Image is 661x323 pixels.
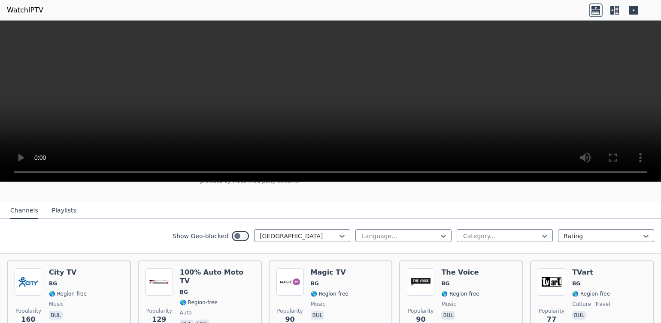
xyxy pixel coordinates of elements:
[441,290,479,297] span: 🌎 Region-free
[180,289,188,296] span: BG
[311,290,349,297] span: 🌎 Region-free
[146,268,173,296] img: 100% Auto Moto TV
[180,268,254,285] h6: 100% Auto Moto TV
[173,232,228,240] label: Show Geo-blocked
[49,280,57,287] span: BG
[311,280,319,287] span: BG
[441,301,456,308] span: music
[311,311,324,320] p: bul
[52,203,76,219] button: Playlists
[10,203,38,219] button: Channels
[441,268,479,277] h6: The Voice
[572,280,580,287] span: BG
[538,268,565,296] img: TVart
[146,308,172,314] span: Popularity
[593,301,610,308] span: travel
[441,311,455,320] p: bul
[572,268,610,277] h6: TVart
[49,311,63,320] p: bul
[276,268,304,296] img: Magic TV
[15,308,41,314] span: Popularity
[572,311,586,320] p: bul
[441,280,449,287] span: BG
[15,268,42,296] img: City TV
[311,268,349,277] h6: Magic TV
[180,309,192,316] span: auto
[539,308,564,314] span: Popularity
[7,5,43,15] a: WatchIPTV
[311,301,325,308] span: music
[49,301,64,308] span: music
[49,290,87,297] span: 🌎 Region-free
[407,268,434,296] img: The Voice
[49,268,87,277] h6: City TV
[277,308,303,314] span: Popularity
[572,301,591,308] span: culture
[408,308,434,314] span: Popularity
[180,299,218,306] span: 🌎 Region-free
[572,290,610,297] span: 🌎 Region-free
